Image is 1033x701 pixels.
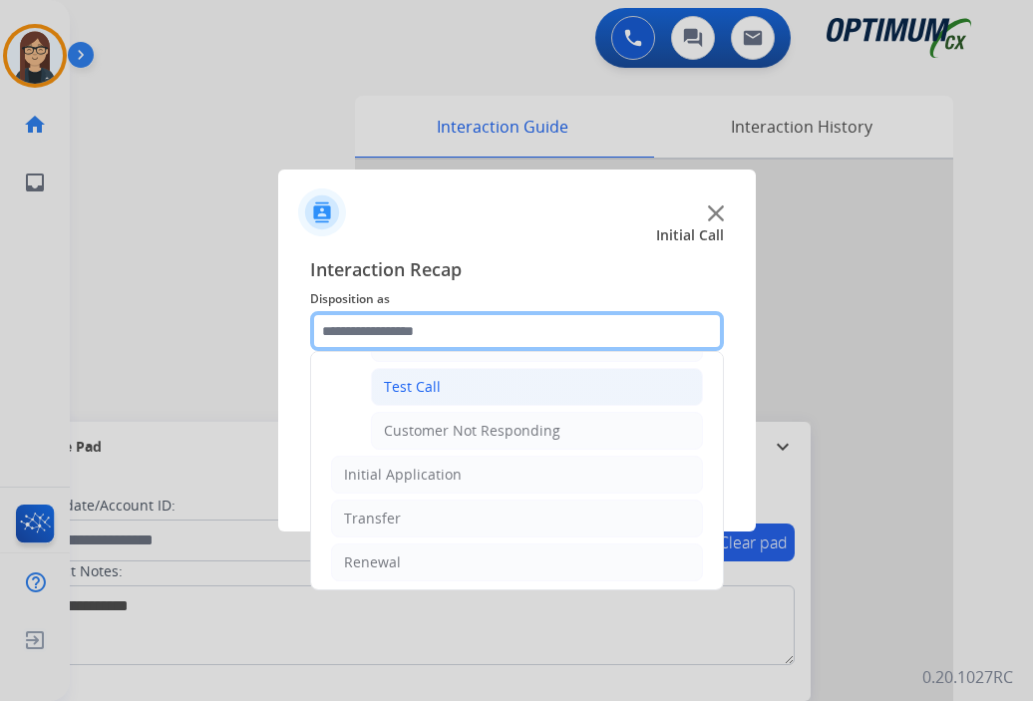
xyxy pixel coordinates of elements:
span: Interaction Recap [310,255,724,287]
div: Customer Not Responding [384,421,560,441]
div: Renewal [344,552,401,572]
p: 0.20.1027RC [922,665,1013,689]
div: Initial Application [344,465,462,485]
span: Disposition as [310,287,724,311]
img: contactIcon [298,188,346,236]
div: Transfer [344,509,401,528]
div: Test Call [384,377,441,397]
span: Initial Call [656,225,724,245]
